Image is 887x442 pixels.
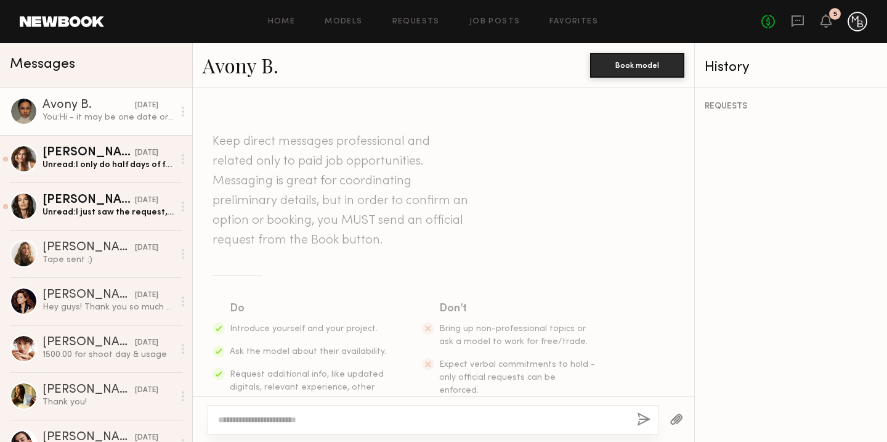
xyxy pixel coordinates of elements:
div: Unread: I just saw the request, all set, thank you ☺️ Have a great evening. [43,207,174,218]
div: [PERSON_NAME] [43,147,135,159]
span: Expect verbal commitments to hold - only official requests can be enforced. [439,361,595,395]
div: Unread: I only do half days of full days [43,159,174,171]
a: Models [325,18,362,26]
div: [PERSON_NAME] [43,289,135,301]
span: Bring up non-professional topics or ask a model to work for free/trade. [439,325,588,346]
button: Book model [590,53,684,78]
span: Messages [10,57,75,72]
div: Tape sent :) [43,254,174,266]
header: Keep direct messages professional and related only to paid job opportunities. Messaging is great ... [213,132,471,250]
div: Avony B. [43,99,135,112]
div: [DATE] [135,195,158,207]
div: History [705,60,877,75]
div: REQUESTS [705,102,877,111]
span: Introduce yourself and your project. [230,325,378,333]
div: [PERSON_NAME] [43,384,135,396]
div: [DATE] [135,242,158,254]
div: Hey guys! Thank you so much for reaching out! I’m booked out until [DATE] [43,301,174,313]
div: [DATE] [135,385,158,396]
div: 5 [833,11,837,18]
div: You: Hi - it may be one date or it may be multiple depending on who we book and for which campaig... [43,112,174,123]
a: Avony B. [203,52,278,78]
a: Requests [392,18,440,26]
div: [PERSON_NAME] [43,242,135,254]
a: Job Posts [469,18,520,26]
div: Don’t [439,300,597,317]
div: Do [230,300,387,317]
a: Favorites [549,18,598,26]
span: Request additional info, like updated digitals, relevant experience, other skills, etc. [230,370,384,404]
div: 1500.00 for shoot day & usage [43,349,174,361]
div: [DATE] [135,100,158,112]
a: Book model [590,59,684,70]
a: Home [268,18,296,26]
div: Thank you! [43,396,174,408]
div: [DATE] [135,147,158,159]
div: [PERSON_NAME] [43,194,135,207]
span: Ask the model about their availability. [230,348,386,356]
div: [DATE] [135,337,158,349]
div: [DATE] [135,290,158,301]
div: [PERSON_NAME] [43,337,135,349]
